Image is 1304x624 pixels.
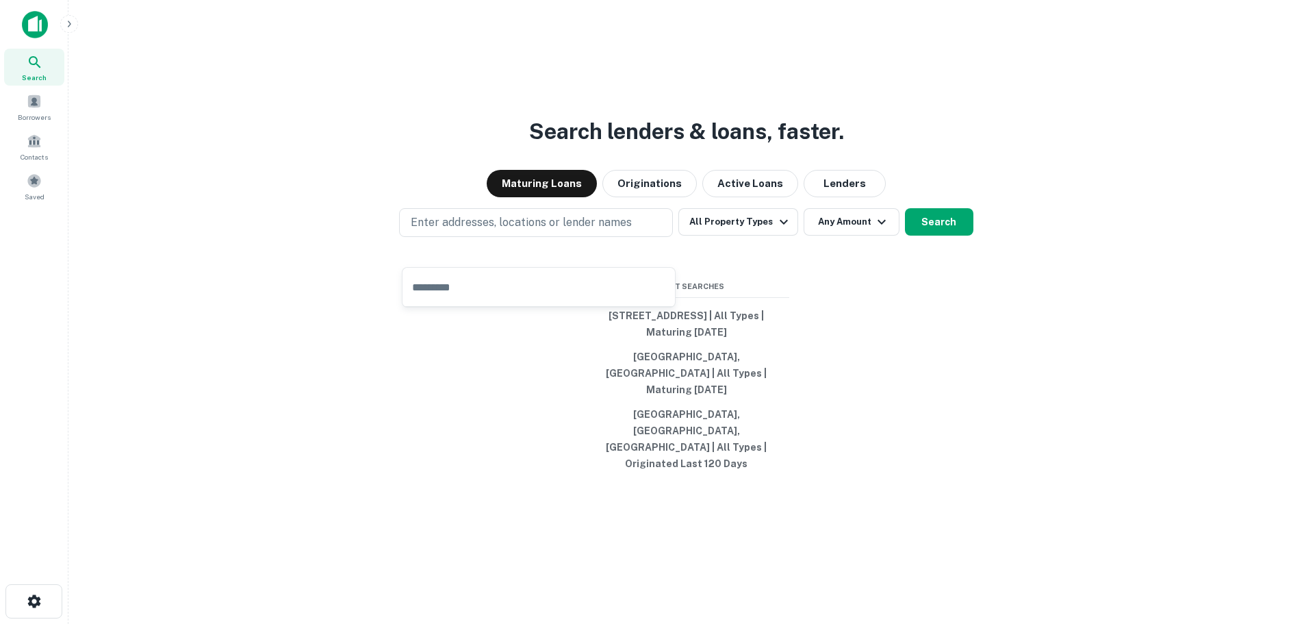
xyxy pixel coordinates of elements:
button: Active Loans [702,170,798,197]
button: Any Amount [804,208,899,236]
button: [STREET_ADDRESS] | All Types | Maturing [DATE] [584,303,789,345]
button: Maturing Loans [487,170,597,197]
button: Originations [602,170,697,197]
span: Saved [25,191,44,202]
button: All Property Types [678,208,797,236]
span: Search [22,72,47,83]
button: Enter addresses, locations or lender names [399,208,673,237]
button: Search [905,208,973,236]
a: Search [4,49,64,86]
span: Borrowers [18,112,51,123]
h3: Search lenders & loans, faster. [529,115,844,148]
span: Contacts [21,151,48,162]
img: capitalize-icon.png [22,11,48,38]
button: Lenders [804,170,886,197]
a: Saved [4,168,64,205]
button: [GEOGRAPHIC_DATA], [GEOGRAPHIC_DATA], [GEOGRAPHIC_DATA] | All Types | Originated Last 120 Days [584,402,789,476]
a: Borrowers [4,88,64,125]
span: Recent Searches [584,281,789,292]
iframe: Chat Widget [1236,514,1304,580]
a: Contacts [4,128,64,165]
p: Enter addresses, locations or lender names [411,214,632,231]
button: [GEOGRAPHIC_DATA], [GEOGRAPHIC_DATA] | All Types | Maturing [DATE] [584,345,789,402]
